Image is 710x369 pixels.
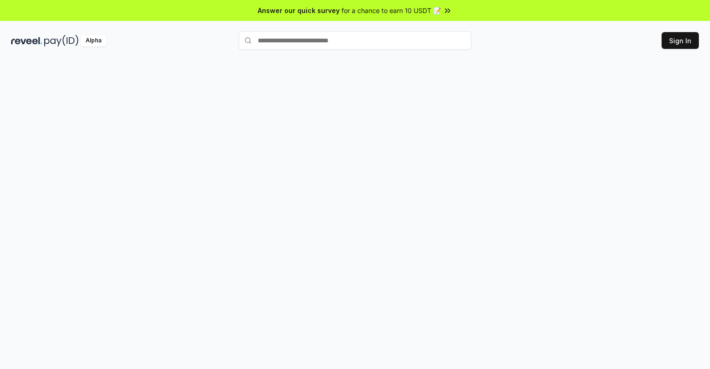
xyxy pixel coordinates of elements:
[662,32,699,49] button: Sign In
[342,6,441,15] span: for a chance to earn 10 USDT 📝
[11,35,42,47] img: reveel_dark
[44,35,79,47] img: pay_id
[80,35,107,47] div: Alpha
[258,6,340,15] span: Answer our quick survey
